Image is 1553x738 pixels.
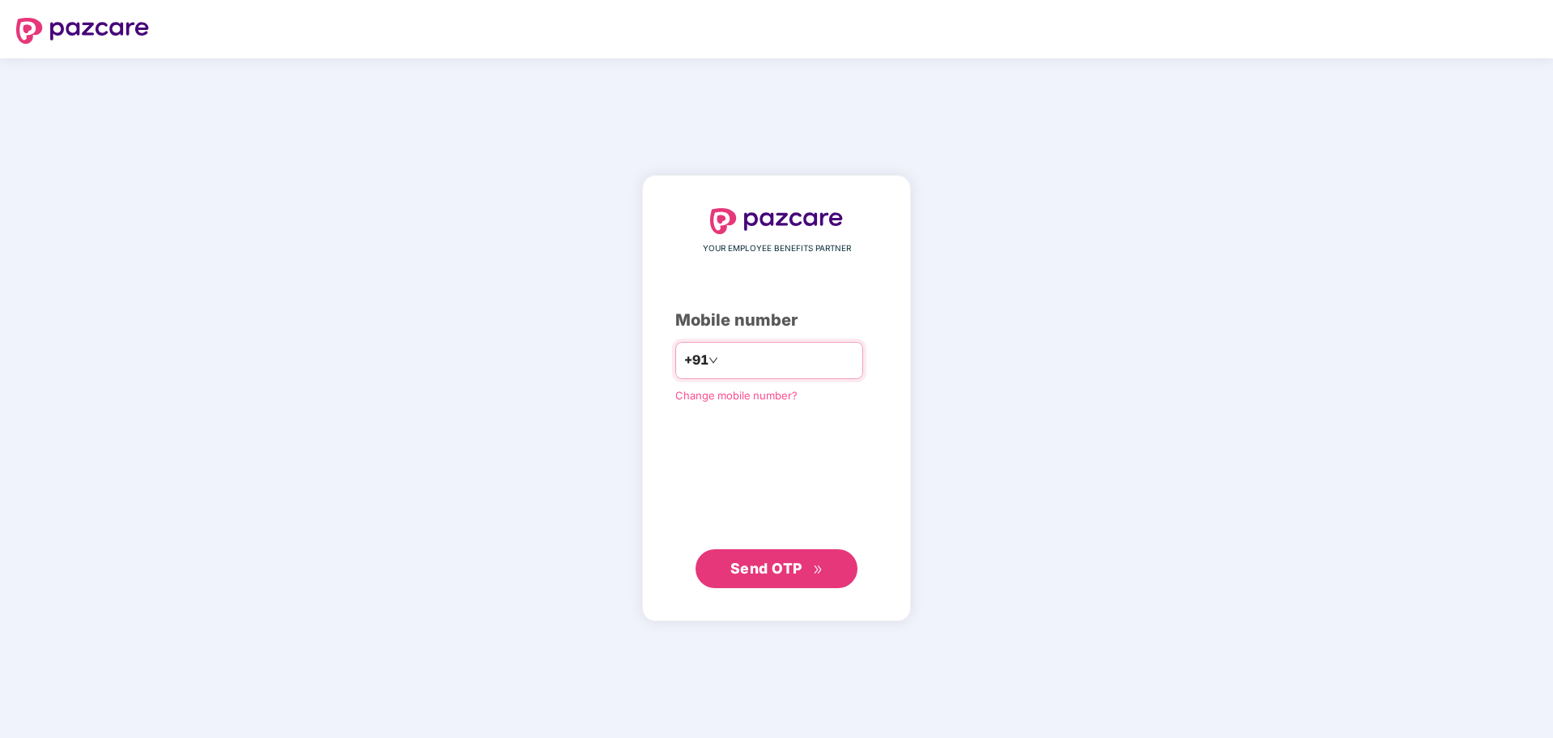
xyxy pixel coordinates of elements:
[675,389,798,402] a: Change mobile number?
[708,356,718,365] span: down
[675,308,878,333] div: Mobile number
[16,18,149,44] img: logo
[703,242,851,255] span: YOUR EMPLOYEE BENEFITS PARTNER
[684,350,708,370] span: +91
[730,560,802,577] span: Send OTP
[813,565,823,575] span: double-right
[710,208,843,234] img: logo
[696,549,857,588] button: Send OTPdouble-right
